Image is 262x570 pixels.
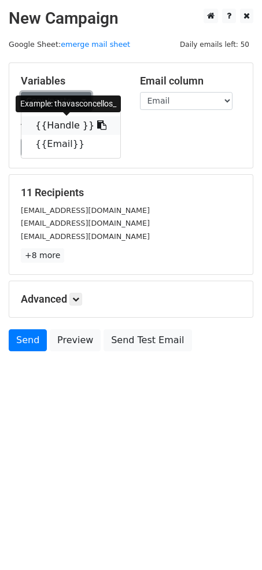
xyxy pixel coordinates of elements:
a: Send [9,329,47,351]
small: [EMAIL_ADDRESS][DOMAIN_NAME] [21,219,150,227]
small: [EMAIL_ADDRESS][DOMAIN_NAME] [21,232,150,241]
div: Example: thavasconcellos_ [16,95,121,112]
a: Preview [50,329,101,351]
iframe: Chat Widget [204,514,262,570]
h5: 11 Recipients [21,186,241,199]
a: Send Test Email [104,329,191,351]
h5: Advanced [21,293,241,306]
div: 聊天小组件 [204,514,262,570]
a: {{Email}} [21,135,120,153]
small: Google Sheet: [9,40,130,49]
h5: Variables [21,75,123,87]
a: +8 more [21,248,64,263]
a: emerge mail sheet [61,40,130,49]
a: Daily emails left: 50 [176,40,253,49]
h2: New Campaign [9,9,253,28]
small: [EMAIL_ADDRESS][DOMAIN_NAME] [21,206,150,215]
h5: Email column [140,75,242,87]
span: Daily emails left: 50 [176,38,253,51]
a: {{Handle }} [21,116,120,135]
